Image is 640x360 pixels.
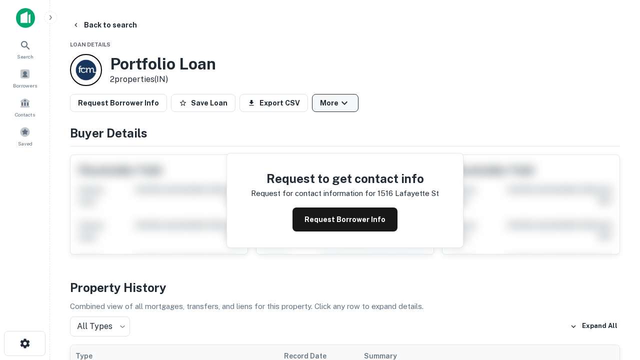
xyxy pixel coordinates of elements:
h4: Request to get contact info [251,169,439,187]
button: Expand All [567,319,620,334]
h4: Property History [70,278,620,296]
a: Search [3,35,47,62]
p: 2 properties (IN) [110,73,216,85]
span: Loan Details [70,41,110,47]
img: capitalize-icon.png [16,8,35,28]
h4: Buyer Details [70,124,620,142]
button: Request Borrower Info [70,94,167,112]
span: Contacts [15,110,35,118]
p: 1516 lafayette st [377,187,439,199]
p: Request for contact information for [251,187,375,199]
p: Combined view of all mortgages, transfers, and liens for this property. Click any row to expand d... [70,300,620,312]
a: Contacts [3,93,47,120]
span: Borrowers [13,81,37,89]
button: More [312,94,358,112]
button: Request Borrower Info [292,207,397,231]
span: Search [17,52,33,60]
a: Borrowers [3,64,47,91]
button: Export CSV [239,94,308,112]
iframe: Chat Widget [590,248,640,296]
span: Saved [18,139,32,147]
button: Save Loan [171,94,235,112]
div: All Types [70,316,130,336]
h3: Portfolio Loan [110,54,216,73]
button: Back to search [68,16,141,34]
a: Saved [3,122,47,149]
